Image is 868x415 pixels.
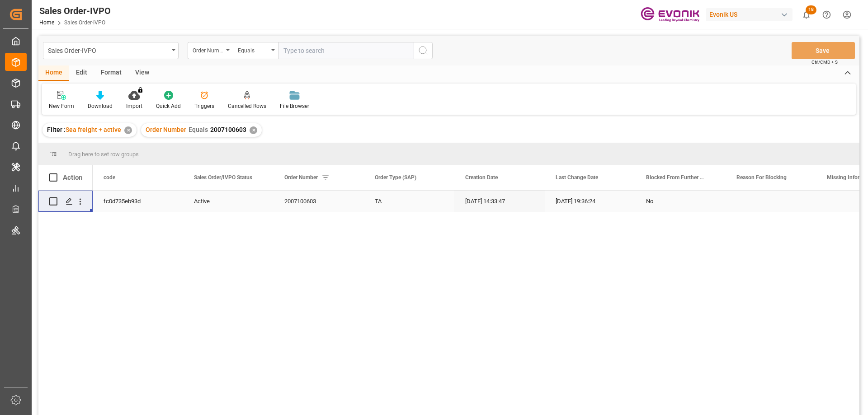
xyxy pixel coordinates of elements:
span: Last Change Date [556,174,598,181]
span: Sea freight + active [66,126,121,133]
div: Quick Add [156,102,181,110]
span: Reason For Blocking [736,174,787,181]
button: search button [414,42,433,59]
div: Format [94,65,128,81]
span: Sales Order/IVPO Status [194,174,252,181]
div: Edit [69,65,94,81]
span: Creation Date [465,174,498,181]
div: [DATE] 14:33:47 [454,191,545,212]
button: show 18 new notifications [796,5,816,25]
div: 2007100603 [274,191,364,212]
span: 18 [806,5,816,14]
div: Triggers [194,102,214,110]
div: Cancelled Rows [228,102,266,110]
a: Home [39,19,54,26]
input: Type to search [278,42,414,59]
span: Drag here to set row groups [68,151,139,158]
img: Evonik-brand-mark-Deep-Purple-RGB.jpeg_1700498283.jpeg [641,7,699,23]
span: Order Type (SAP) [375,174,416,181]
span: Equals [189,126,208,133]
span: code [104,174,115,181]
span: 2007100603 [210,126,246,133]
button: open menu [188,42,233,59]
div: Download [88,102,113,110]
span: Ctrl/CMD + S [811,59,838,65]
div: TA [364,191,454,212]
div: [DATE] 19:36:24 [545,191,635,212]
div: New Form [49,102,74,110]
div: Press SPACE to select this row. [38,191,93,212]
div: Order Number [193,44,223,55]
div: ✕ [124,126,132,134]
button: Evonik US [706,6,796,23]
div: View [128,65,156,81]
span: Order Number [146,126,186,133]
button: Save [792,42,855,59]
button: open menu [233,42,278,59]
div: No [646,191,715,212]
div: Action [63,173,82,182]
div: ✕ [250,126,257,134]
div: fc0d735eb93d [93,191,183,212]
button: open menu [43,42,179,59]
div: Active [194,191,263,212]
div: Equals [238,44,269,55]
div: File Browser [280,102,309,110]
button: Help Center [816,5,837,25]
div: Evonik US [706,8,793,21]
div: Sales Order-IVPO [39,4,111,18]
span: Blocked From Further Processing [646,174,707,181]
div: Sales Order-IVPO [48,44,169,56]
span: Filter : [47,126,66,133]
span: Order Number [284,174,318,181]
div: Home [38,65,69,81]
